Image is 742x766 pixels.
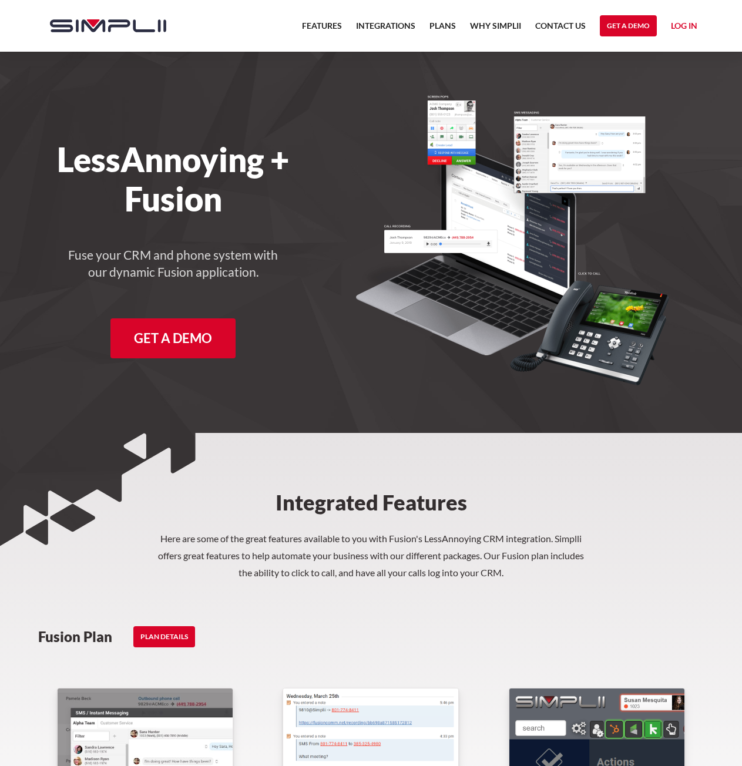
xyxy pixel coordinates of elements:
[110,318,236,358] a: Get A Demo
[429,19,456,40] a: Plans
[38,140,309,219] h1: LessAnnoying + Fusion
[671,19,697,36] a: Log in
[188,433,555,530] h2: Integrated Features
[133,626,195,647] a: PLAN DETAILS
[535,19,586,40] a: Contact US
[38,628,112,646] h3: Fusion Plan
[600,15,657,36] a: Get a Demo
[68,247,279,281] h4: Fuse your CRM and phone system with our dynamic Fusion application.
[355,94,669,386] img: A desk phone and laptop with a CRM up and Fusion bringing call recording, screen pops, and SMS me...
[356,19,415,40] a: Integrations
[302,19,342,40] a: Features
[154,530,589,581] p: Here are some of the great features available to you with Fusion's LessAnnoying CRM integration. ...
[470,19,521,40] a: Why Simplii
[50,19,166,32] img: Simplii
